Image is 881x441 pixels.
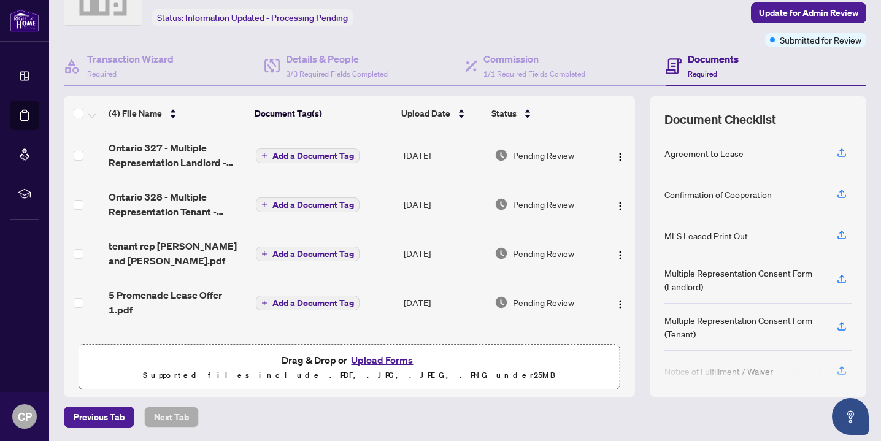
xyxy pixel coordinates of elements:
[272,250,354,258] span: Add a Document Tag
[615,299,625,309] img: Logo
[74,407,125,427] span: Previous Tab
[513,296,574,309] span: Pending Review
[256,148,360,163] button: Add a Document Tag
[396,96,487,131] th: Upload Date
[79,345,620,390] span: Drag & Drop orUpload FormsSupported files include .PDF, .JPG, .JPEG, .PNG under25MB
[399,229,490,278] td: [DATE]
[494,296,508,309] img: Document Status
[144,407,199,428] button: Next Tab
[152,9,353,26] div: Status:
[87,52,174,66] h4: Transaction Wizard
[494,148,508,162] img: Document Status
[487,96,599,131] th: Status
[64,407,134,428] button: Previous Tab
[664,111,776,128] span: Document Checklist
[610,145,630,165] button: Logo
[104,96,250,131] th: (4) File Name
[18,408,32,425] span: CP
[250,96,397,131] th: Document Tag(s)
[494,197,508,211] img: Document Status
[272,299,354,307] span: Add a Document Tag
[261,202,267,208] span: plus
[399,131,490,180] td: [DATE]
[832,398,869,435] button: Open asap
[256,295,360,311] button: Add a Document Tag
[513,247,574,260] span: Pending Review
[513,148,574,162] span: Pending Review
[109,239,245,268] span: tenant rep [PERSON_NAME] and [PERSON_NAME].pdf
[615,201,625,211] img: Logo
[610,244,630,263] button: Logo
[610,194,630,214] button: Logo
[347,352,417,368] button: Upload Forms
[109,190,245,219] span: Ontario 328 - Multiple Representation Tenant - Acknowledgement and Consent Disclosure.pdf
[256,247,360,261] button: Add a Document Tag
[261,153,267,159] span: plus
[610,293,630,312] button: Logo
[282,352,417,368] span: Drag & Drop or
[256,148,360,164] button: Add a Document Tag
[109,107,162,120] span: (4) File Name
[185,12,348,23] span: Information Updated - Processing Pending
[494,247,508,260] img: Document Status
[261,300,267,306] span: plus
[664,188,772,201] div: Confirmation of Cooperation
[256,296,360,310] button: Add a Document Tag
[664,147,744,160] div: Agreement to Lease
[256,246,360,262] button: Add a Document Tag
[272,201,354,209] span: Add a Document Tag
[780,33,861,47] span: Submitted for Review
[664,313,822,340] div: Multiple Representation Consent Form (Tenant)
[399,278,490,327] td: [DATE]
[664,266,822,293] div: Multiple Representation Consent Form (Landlord)
[256,197,360,213] button: Add a Document Tag
[688,52,739,66] h4: Documents
[491,107,517,120] span: Status
[256,197,360,212] button: Add a Document Tag
[688,69,717,79] span: Required
[109,288,245,317] span: 5 Promenade Lease Offer 1.pdf
[615,152,625,162] img: Logo
[483,52,585,66] h4: Commission
[513,197,574,211] span: Pending Review
[87,69,117,79] span: Required
[87,368,612,383] p: Supported files include .PDF, .JPG, .JPEG, .PNG under 25 MB
[751,2,866,23] button: Update for Admin Review
[10,9,39,32] img: logo
[399,180,490,229] td: [DATE]
[615,250,625,260] img: Logo
[286,52,388,66] h4: Details & People
[286,69,388,79] span: 3/3 Required Fields Completed
[664,229,748,242] div: MLS Leased Print Out
[261,251,267,257] span: plus
[109,140,245,170] span: Ontario 327 - Multiple Representation Landlord - Acknowledgement and Consent Disclosure.pdf
[483,69,585,79] span: 1/1 Required Fields Completed
[759,3,858,23] span: Update for Admin Review
[401,107,450,120] span: Upload Date
[272,151,354,160] span: Add a Document Tag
